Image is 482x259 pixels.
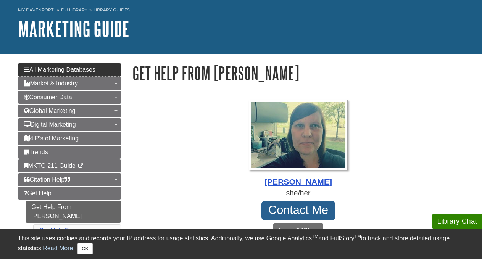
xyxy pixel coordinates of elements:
button: Library Chat [432,214,482,229]
span: 4 P's of Marketing [24,135,79,142]
a: Read More [43,245,73,251]
a: My Davenport [18,7,53,13]
sup: TM [312,234,318,239]
a: Get Help [18,187,121,200]
button: Close [77,243,92,254]
span: Consumer Data [24,94,72,100]
sup: TM [355,234,361,239]
a: Get Help From [PERSON_NAME] [26,201,121,223]
a: Trends [18,146,121,159]
h1: Get Help From [PERSON_NAME] [132,63,464,83]
a: Marketing Guide [18,17,129,40]
button: I am Offline [273,223,323,240]
a: MKTG 211 Guide [18,159,121,172]
a: Library Guides [93,7,130,13]
span: Get Help [24,190,52,196]
a: Get Help From [PERSON_NAME] [39,227,90,243]
span: Digital Marketing [24,121,76,128]
span: Market & Industry [24,80,78,87]
a: DU Library [61,7,87,13]
span: Citation Help [24,176,71,183]
a: Citation Help [18,173,121,186]
a: Contact Me [261,201,335,220]
a: Digital Marketing [18,118,121,131]
span: MKTG 211 Guide [24,162,76,169]
span: Global Marketing [24,108,76,114]
a: Profile Photo [PERSON_NAME] [132,100,464,188]
a: Market & Industry [18,77,121,90]
i: This link opens in a new window [77,164,84,169]
img: Profile Photo [249,100,348,170]
b: I am Offline [278,227,318,235]
nav: breadcrumb [18,5,464,17]
a: 4 P's of Marketing [18,132,121,145]
div: she/her [132,188,464,199]
a: Global Marketing [18,105,121,117]
a: All Marketing Databases [18,63,121,76]
span: All Marketing Databases [24,66,95,73]
a: Consumer Data [18,91,121,104]
div: [PERSON_NAME] [132,176,464,188]
div: This site uses cookies and records your IP address for usage statistics. Additionally, we use Goo... [18,234,464,254]
span: Trends [24,149,48,155]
